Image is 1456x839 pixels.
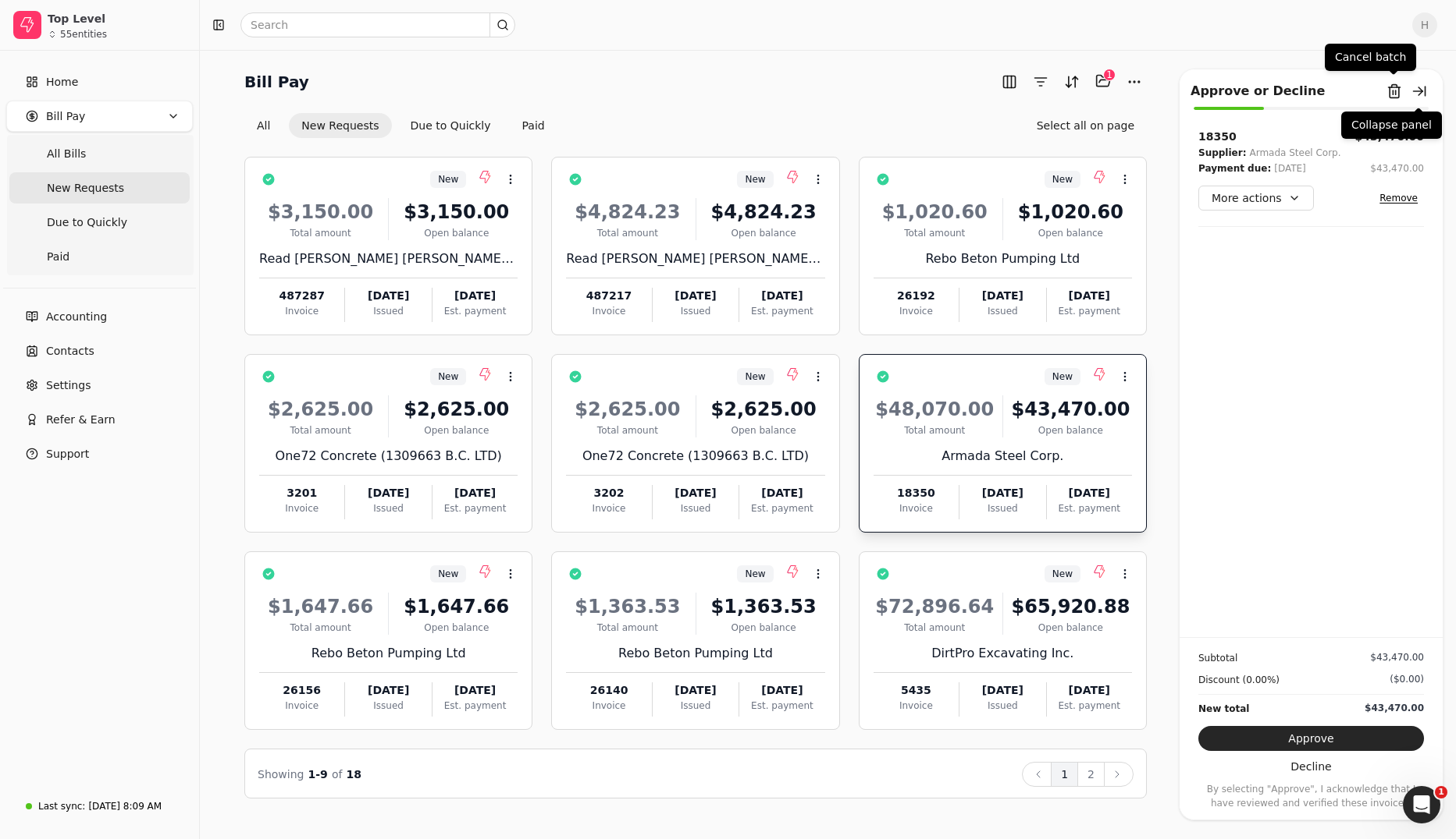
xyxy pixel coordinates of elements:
span: Home [46,74,78,90]
div: $1,363.53 [566,593,689,621]
div: Issued [345,501,431,515]
div: Issued [653,304,739,318]
div: Cancel batch [1325,44,1416,71]
div: Supplier: [1198,145,1246,161]
div: Issued [345,304,431,318]
button: 1 [1051,762,1078,787]
div: [DATE] [1047,485,1132,501]
div: Invoice [874,501,959,515]
div: Total amount [259,621,382,635]
span: Due to Quickly [47,214,127,231]
div: Open balance [395,226,518,240]
button: Select all on page [1024,113,1147,138]
div: Issued [653,501,739,515]
div: [DATE] [1047,682,1132,699]
div: 3201 [259,485,344,501]
div: Rebo Beton Pumping Ltd [566,644,824,663]
div: 26156 [259,682,344,699]
div: $1,020.60 [1009,198,1132,226]
span: Accounting [46,309,107,325]
div: Total amount [874,621,996,635]
div: 26192 [874,288,959,304]
p: By selecting "Approve", I acknowledge that I have reviewed and verified these invoices. [1198,782,1424,810]
div: [DATE] [653,288,739,304]
div: Invoice [259,501,344,515]
div: 18350 [1198,129,1237,145]
button: Support [6,438,193,469]
h2: Bill Pay [244,69,309,94]
div: 487217 [566,288,651,304]
div: Open balance [1009,226,1132,240]
div: $48,070.00 [874,395,996,423]
div: Est. payment [433,304,518,318]
div: $43,470.00 [1370,161,1424,175]
span: All Bills [47,146,86,162]
button: New Requests [289,113,391,138]
div: [DATE] [433,288,518,304]
a: Contacts [6,335,193,366]
div: [DATE] [959,682,1045,699]
div: $4,824.23 [566,198,689,226]
div: Invoice filter options [244,113,557,138]
div: 26140 [566,682,651,699]
a: New Requests [9,172,190,204]
div: $2,625.00 [259,395,382,423]
span: Bill Pay [46,108,85,125]
div: [DATE] [739,485,824,501]
div: Read [PERSON_NAME] [PERSON_NAME] Ltd. [566,250,824,268]
div: [DATE] [345,288,431,304]
a: All Bills [9,138,190,169]
span: 18 [347,768,361,781]
div: Invoice [259,699,344,713]
div: [DATE] [959,485,1045,501]
div: Rebo Beton Pumping Ltd [259,644,518,663]
div: [DATE] [1047,288,1132,304]
span: Support [46,446,89,462]
div: $3,150.00 [395,198,518,226]
div: Est. payment [1047,304,1132,318]
span: New [438,370,458,384]
span: New [1052,370,1073,384]
span: Paid [47,249,69,265]
div: $43,470.00 [1365,701,1424,715]
button: More [1122,69,1147,94]
div: $2,625.00 [703,395,825,423]
a: Home [6,66,193,97]
div: Issued [959,304,1045,318]
div: [DATE] [345,485,431,501]
div: Est. payment [1047,699,1132,713]
span: Showing [258,768,304,781]
span: New Requests [47,180,124,196]
div: [DATE] [345,682,431,699]
span: New [1052,172,1073,186]
div: Open balance [395,423,518,437]
div: $72,896.64 [874,593,996,621]
div: 18350 [874,485,959,501]
div: Est. payment [739,304,824,318]
div: Payment due: [1198,161,1271,176]
div: [DATE] [433,682,518,699]
button: Bill Pay [6,101,193,132]
div: Open balance [703,226,825,240]
div: Open balance [703,621,825,635]
div: Rebo Beton Pumping Ltd [874,250,1132,268]
a: Accounting [6,301,193,332]
div: New total [1198,701,1249,717]
button: Batch (1) [1091,69,1116,94]
div: $2,625.00 [395,395,518,423]
div: Top Level [48,11,186,27]
div: Total amount [566,423,689,437]
span: 1 [1435,786,1447,798]
div: Total amount [566,621,689,635]
a: Paid [9,241,190,272]
div: Issued [653,699,739,713]
div: Last sync: [38,799,85,813]
div: Armada Steel Corp. [874,447,1132,466]
div: $43,470.00 [1370,650,1424,664]
button: Decline [1198,754,1424,779]
div: [DATE] [653,682,739,699]
iframe: Intercom live chat [1403,786,1440,823]
span: New [745,567,765,581]
div: Read [PERSON_NAME] [PERSON_NAME] Ltd. [259,250,518,268]
div: Invoice [566,501,651,515]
